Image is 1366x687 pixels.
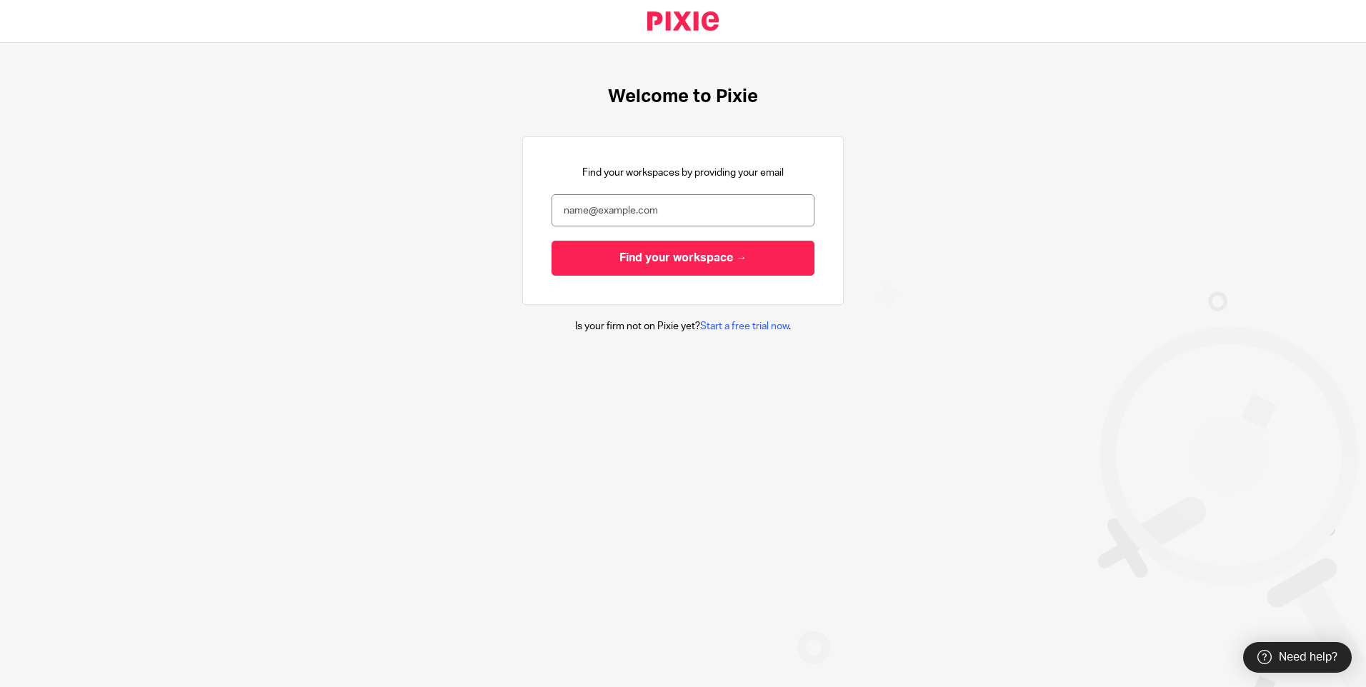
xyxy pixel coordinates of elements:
p: Is your firm not on Pixie yet? . [575,319,791,334]
input: Find your workspace → [552,241,814,276]
input: name@example.com [552,194,814,226]
p: Find your workspaces by providing your email [582,166,784,180]
div: Need help? [1243,642,1352,673]
a: Start a free trial now [700,321,789,331]
h1: Welcome to Pixie [608,86,758,108]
